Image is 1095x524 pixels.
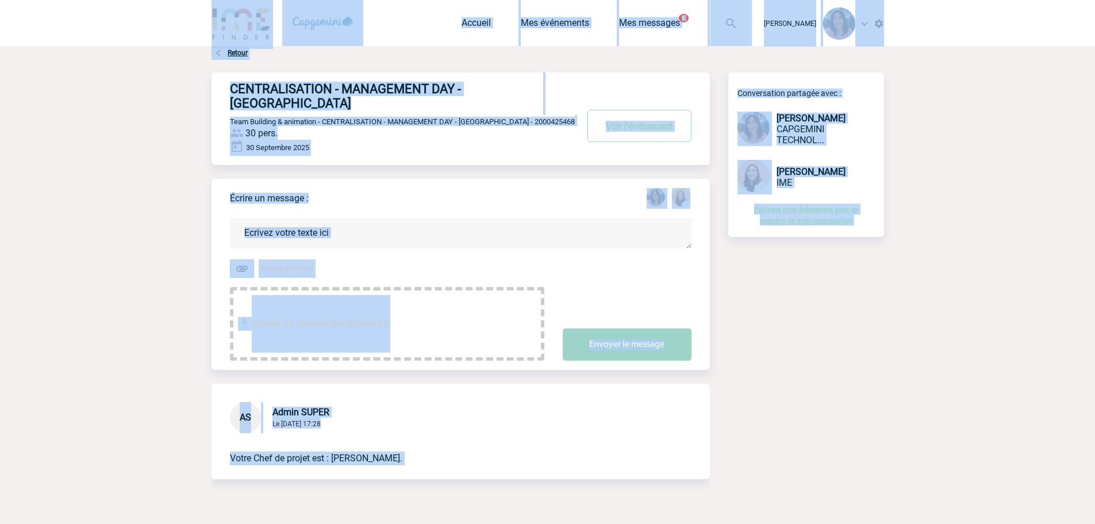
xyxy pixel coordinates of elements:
span: Glissez ou déposer des fichiers ici [252,295,388,353]
span: 30 pers. [245,128,278,139]
img: 129834-0.png [737,160,770,192]
button: Voir l'événement [587,110,691,142]
img: 129834-0.png [672,188,690,206]
a: Accueil [462,17,491,33]
p: Écrire un message : [230,193,309,204]
span: IME [777,177,792,188]
span: Ajouter un fichier [261,265,314,273]
img: 102439-0.jpg [823,7,855,40]
img: IME-Finder [212,7,271,40]
img: 102439-0.jpg [737,112,770,144]
span: [PERSON_NAME] [777,166,846,177]
a: Partager mon événement avec un membre de mon organisation [754,206,859,225]
span: Team Building & animation - CENTRALISATION - MANAGEMENT DAY - [GEOGRAPHIC_DATA] - 2000425468 [230,117,575,126]
p: Conversation partagée avec : [737,89,884,98]
span: [PERSON_NAME] [777,113,846,124]
a: Mes événements [521,17,589,33]
span: Le [DATE] 17:28 [272,420,321,428]
span: Admin SUPER [272,407,329,418]
p: Votre Chef de projet est : [PERSON_NAME]. [230,433,659,465]
button: Envoyer le message [563,328,691,361]
a: Mes messages [619,17,680,33]
img: 102439-0.jpg [647,188,665,206]
a: Retour [228,49,248,57]
span: AS [240,412,251,423]
span: 30 Septembre 2025 [246,143,309,152]
div: Melissa NOBLET [672,188,690,209]
div: Maëva HUGOT [647,188,665,209]
h4: CENTRALISATION - MANAGEMENT DAY - [GEOGRAPHIC_DATA] [230,82,543,110]
img: file_download.svg [238,317,252,331]
button: 1 [679,14,689,22]
span: [PERSON_NAME] [764,20,816,28]
span: CAPGEMINI TECHNOLOGY SERVICES [777,124,824,146]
